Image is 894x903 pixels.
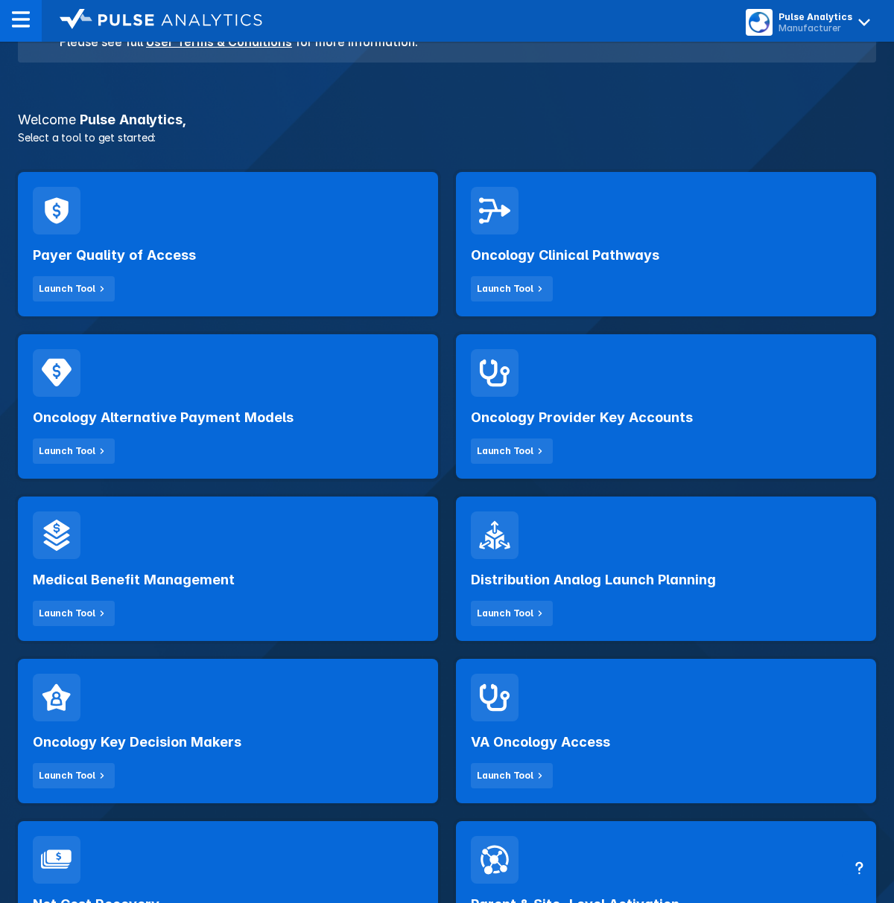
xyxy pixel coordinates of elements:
a: User Terms & Conditions [146,34,292,49]
h2: Oncology Provider Key Accounts [471,409,693,427]
button: Launch Tool [33,763,115,788]
div: Pulse Analytics [779,11,852,22]
div: Launch Tool [39,282,95,296]
button: Launch Tool [471,763,553,788]
div: Launch Tool [477,769,533,782]
h2: Oncology Clinical Pathways [471,246,659,264]
a: Payer Quality of AccessLaunch Tool [18,172,438,316]
div: Launch Tool [39,444,95,458]
h2: Medical Benefit Management [33,571,235,589]
h2: Distribution Analog Launch Planning [471,571,716,589]
h2: Oncology Key Decision Makers [33,733,241,751]
button: Launch Tool [33,438,115,464]
div: Launch Tool [477,607,533,620]
div: Launch Tool [39,607,95,620]
a: Distribution Analog Launch PlanningLaunch Tool [456,497,876,641]
a: logo [42,9,262,33]
img: menu--horizontal.svg [12,10,30,28]
div: Launch Tool [477,444,533,458]
h2: Oncology Alternative Payment Models [33,409,294,427]
h2: Payer Quality of Access [33,246,196,264]
a: Oncology Clinical PathwaysLaunch Tool [456,172,876,316]
img: menu button [749,12,770,33]
h2: VA Oncology Access [471,733,610,751]
button: Launch Tool [471,601,553,626]
a: Oncology Alternative Payment ModelsLaunch Tool [18,334,438,479]
a: VA Oncology AccessLaunch Tool [456,659,876,803]
a: Medical Benefit ManagementLaunch Tool [18,497,438,641]
p: Select a tool to get started: [9,130,885,145]
button: Launch Tool [471,276,553,301]
div: Launch Tool [39,769,95,782]
div: Launch Tool [477,282,533,296]
span: Welcome [18,112,76,127]
div: Contact Support [842,851,876,885]
div: Manufacturer [779,22,852,33]
h3: Pulse Analytics , [9,113,885,127]
button: Launch Tool [471,438,553,464]
img: logo [60,9,262,30]
a: Oncology Provider Key AccountsLaunch Tool [456,334,876,479]
a: Oncology Key Decision MakersLaunch Tool [18,659,438,803]
button: Launch Tool [33,276,115,301]
button: Launch Tool [33,601,115,626]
